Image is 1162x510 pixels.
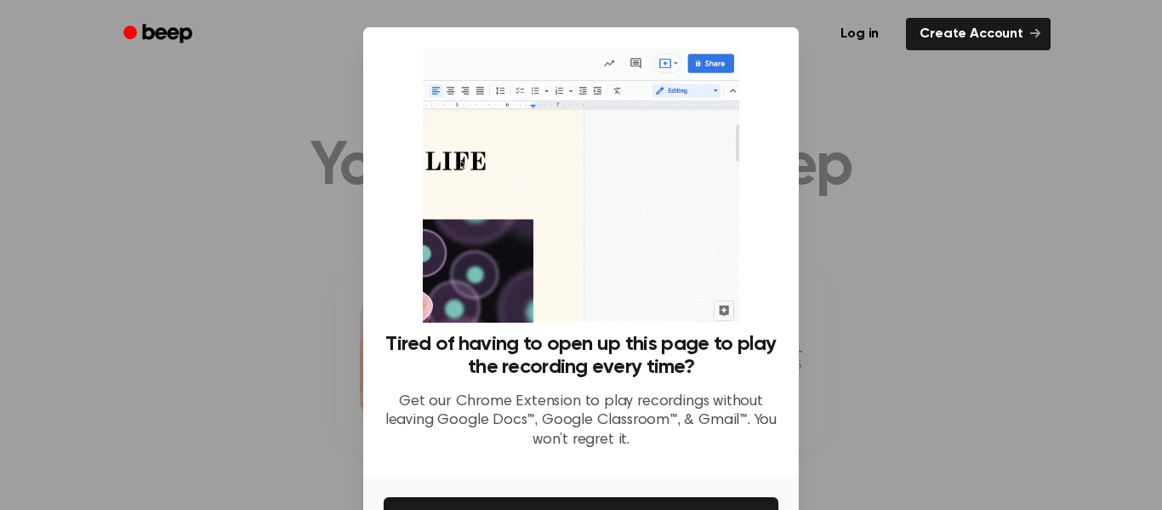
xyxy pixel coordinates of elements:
[906,18,1051,50] a: Create Account
[384,393,778,450] p: Get our Chrome Extension to play recordings without leaving Google Docs™, Google Classroom™, & Gm...
[111,18,208,51] a: Beep
[823,14,896,54] a: Log in
[384,333,778,379] h3: Tired of having to open up this page to play the recording every time?
[423,48,738,323] img: Beep extension in action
